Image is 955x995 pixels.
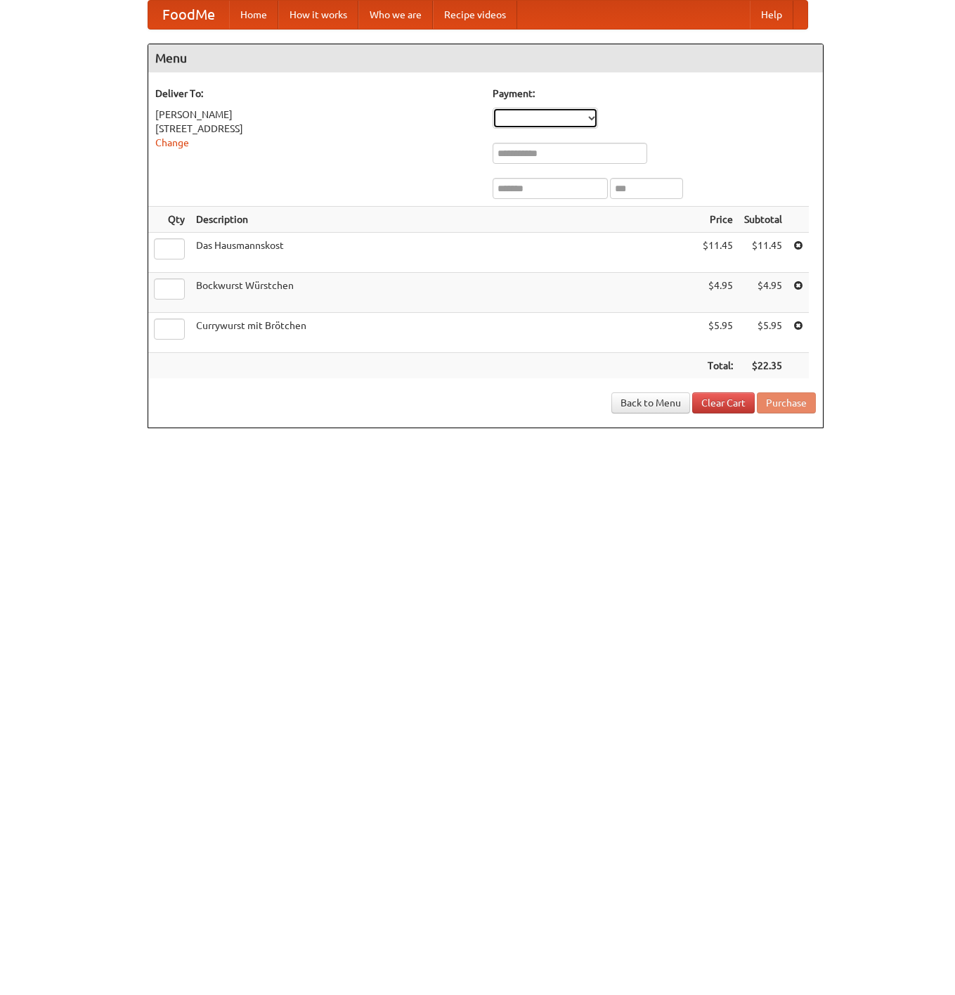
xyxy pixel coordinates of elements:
[433,1,517,29] a: Recipe videos
[190,233,697,273] td: Das Hausmannskost
[358,1,433,29] a: Who we are
[739,207,788,233] th: Subtotal
[155,122,479,136] div: [STREET_ADDRESS]
[148,1,229,29] a: FoodMe
[739,313,788,353] td: $5.95
[697,273,739,313] td: $4.95
[611,392,690,413] a: Back to Menu
[155,137,189,148] a: Change
[697,353,739,379] th: Total:
[692,392,755,413] a: Clear Cart
[750,1,793,29] a: Help
[739,353,788,379] th: $22.35
[190,207,697,233] th: Description
[278,1,358,29] a: How it works
[739,273,788,313] td: $4.95
[155,108,479,122] div: [PERSON_NAME]
[697,233,739,273] td: $11.45
[697,313,739,353] td: $5.95
[229,1,278,29] a: Home
[697,207,739,233] th: Price
[493,86,816,101] h5: Payment:
[155,86,479,101] h5: Deliver To:
[148,44,823,72] h4: Menu
[757,392,816,413] button: Purchase
[148,207,190,233] th: Qty
[190,273,697,313] td: Bockwurst Würstchen
[190,313,697,353] td: Currywurst mit Brötchen
[739,233,788,273] td: $11.45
